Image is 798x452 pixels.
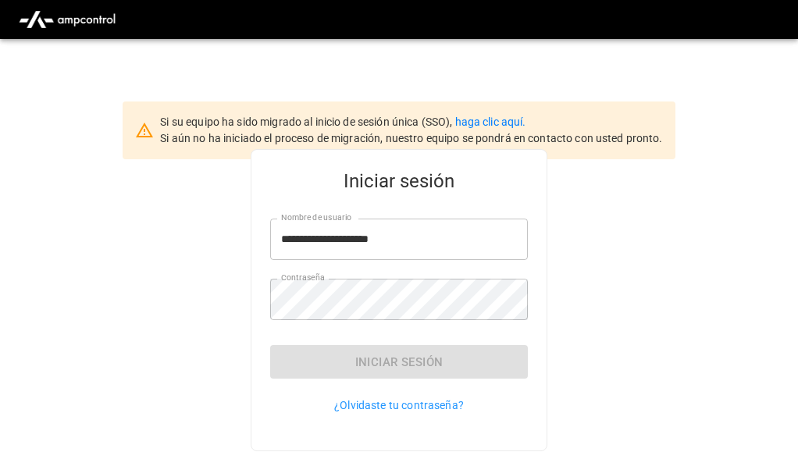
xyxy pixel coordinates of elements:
[160,116,452,128] font: Si su equipo ha sido migrado al inicio de sesión única (SSO),
[160,132,662,144] font: Si aún no ha iniciado el proceso de migración, nuestro equipo se pondrá en contacto con usted pro...
[12,5,122,34] img: logotipo de ampcontrol.io
[281,273,325,283] font: Contraseña
[334,399,464,411] font: ¿Olvidaste tu contraseña?
[455,116,526,128] a: haga clic aquí.
[281,212,351,222] font: Nombre de usuario
[344,170,454,192] font: Iniciar sesión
